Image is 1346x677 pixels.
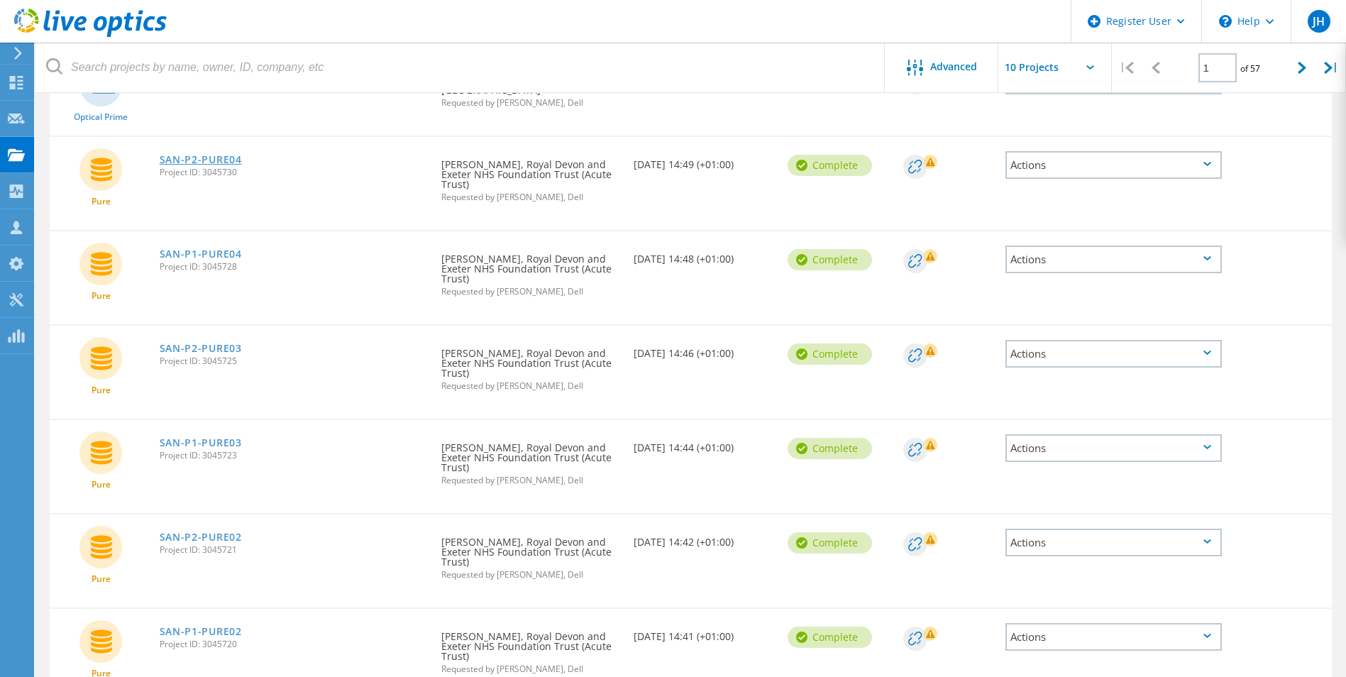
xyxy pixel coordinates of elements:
[434,326,627,404] div: [PERSON_NAME], Royal Devon and Exeter NHS Foundation Trust (Acute Trust)
[1240,62,1260,75] span: of 57
[160,343,242,353] a: SAN-P2-PURE03
[160,249,242,259] a: SAN-P1-PURE04
[160,627,242,637] a: SAN-P1-PURE02
[441,193,619,202] span: Requested by [PERSON_NAME], Dell
[1005,246,1222,273] div: Actions
[434,231,627,310] div: [PERSON_NAME], Royal Devon and Exeter NHS Foundation Trust (Acute Trust)
[160,438,242,448] a: SAN-P1-PURE03
[788,343,872,365] div: Complete
[788,438,872,459] div: Complete
[1005,623,1222,651] div: Actions
[788,155,872,176] div: Complete
[92,575,111,583] span: Pure
[441,571,619,579] span: Requested by [PERSON_NAME], Dell
[74,113,128,121] span: Optical Prime
[1005,340,1222,368] div: Actions
[92,386,111,395] span: Pure
[1005,529,1222,556] div: Actions
[627,420,780,467] div: [DATE] 14:44 (+01:00)
[160,640,428,649] span: Project ID: 3045720
[627,137,780,184] div: [DATE] 14:49 (+01:00)
[434,420,627,499] div: [PERSON_NAME], Royal Devon and Exeter NHS Foundation Trust (Acute Trust)
[627,231,780,278] div: [DATE] 14:48 (+01:00)
[1313,16,1325,27] span: JH
[627,326,780,373] div: [DATE] 14:46 (+01:00)
[441,665,619,673] span: Requested by [PERSON_NAME], Dell
[160,155,242,165] a: SAN-P2-PURE04
[1112,43,1141,93] div: |
[788,627,872,648] div: Complete
[441,287,619,296] span: Requested by [PERSON_NAME], Dell
[160,357,428,365] span: Project ID: 3045725
[627,609,780,656] div: [DATE] 14:41 (+01:00)
[441,476,619,485] span: Requested by [PERSON_NAME], Dell
[160,263,428,271] span: Project ID: 3045728
[788,249,872,270] div: Complete
[92,292,111,300] span: Pure
[14,30,167,40] a: Live Optics Dashboard
[434,137,627,216] div: [PERSON_NAME], Royal Devon and Exeter NHS Foundation Trust (Acute Trust)
[1219,15,1232,28] svg: \n
[441,382,619,390] span: Requested by [PERSON_NAME], Dell
[160,451,428,460] span: Project ID: 3045723
[1317,43,1346,93] div: |
[92,197,111,206] span: Pure
[160,532,242,542] a: SAN-P2-PURE02
[434,514,627,593] div: [PERSON_NAME], Royal Devon and Exeter NHS Foundation Trust (Acute Trust)
[160,168,428,177] span: Project ID: 3045730
[35,43,886,92] input: Search projects by name, owner, ID, company, etc
[930,62,977,72] span: Advanced
[788,532,872,554] div: Complete
[627,514,780,561] div: [DATE] 14:42 (+01:00)
[441,99,619,107] span: Requested by [PERSON_NAME], Dell
[1005,151,1222,179] div: Actions
[1005,434,1222,462] div: Actions
[92,480,111,489] span: Pure
[160,546,428,554] span: Project ID: 3045721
